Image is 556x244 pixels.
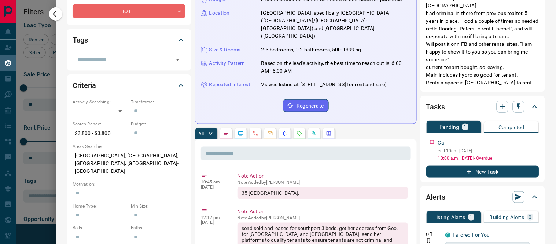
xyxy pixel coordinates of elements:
[73,181,185,187] p: Motivation:
[73,143,185,150] p: Areas Searched:
[131,121,185,127] p: Budget:
[209,81,250,88] p: Repeated Interest
[261,46,365,54] p: 2-3 bedrooms, 1-2 bathrooms, 500-1399 sqft
[426,232,441,238] p: Off
[470,215,473,220] p: 1
[261,81,387,88] p: Viewed listing at [STREET_ADDRESS] for rent and sale)
[131,225,185,232] p: Baths:
[490,215,524,220] p: Building Alerts
[426,238,431,243] svg: Push Notification Only
[438,139,447,147] p: Call
[238,180,408,185] p: Note Added by [PERSON_NAME]
[426,101,445,113] h2: Tasks
[209,59,245,67] p: Activity Pattern
[453,232,490,238] a: Tailored For You
[73,34,88,46] h2: Tags
[73,150,185,177] p: [GEOGRAPHIC_DATA], [GEOGRAPHIC_DATA], [GEOGRAPHIC_DATA], [GEOGRAPHIC_DATA]-[GEOGRAPHIC_DATA]
[426,166,539,178] button: New Task
[73,99,127,105] p: Actively Searching:
[209,9,230,17] p: Location
[198,131,204,136] p: All
[283,99,329,112] button: Regenerate
[438,155,539,161] p: 10:00 a.m. [DATE] - Overdue
[238,208,408,215] p: Note Action
[445,233,450,238] div: condos.ca
[297,131,302,136] svg: Requests
[282,131,288,136] svg: Listing Alerts
[209,46,241,54] p: Size & Rooms
[131,99,185,105] p: Timeframe:
[498,125,524,130] p: Completed
[73,31,185,49] div: Tags
[73,225,127,232] p: Beds:
[426,98,539,116] div: Tasks
[426,188,539,206] div: Alerts
[438,148,539,154] p: call 10am [DATE].
[73,203,127,210] p: Home Type:
[173,55,183,65] button: Open
[131,203,185,210] p: Min Size:
[238,131,244,136] svg: Lead Browsing Activity
[201,215,227,220] p: 12:12 pm
[238,187,408,199] div: 35 [GEOGRAPHIC_DATA].
[434,215,465,220] p: Listing Alerts
[201,220,227,225] p: [DATE]
[223,131,229,136] svg: Notes
[326,131,332,136] svg: Agent Actions
[201,185,227,190] p: [DATE]
[267,131,273,136] svg: Emails
[311,131,317,136] svg: Opportunities
[238,215,408,221] p: Note Added by [PERSON_NAME]
[439,124,459,130] p: Pending
[464,124,467,130] p: 1
[73,77,185,94] div: Criteria
[529,215,532,220] p: 0
[261,9,410,40] p: [GEOGRAPHIC_DATA], specifically [GEOGRAPHIC_DATA] ([GEOGRAPHIC_DATA]/[GEOGRAPHIC_DATA]-[GEOGRAPHI...
[73,80,96,91] h2: Criteria
[201,179,227,185] p: 10:45 am
[261,59,410,75] p: Based on the lead's activity, the best time to reach out is: 6:00 AM - 8:00 AM
[426,191,445,203] h2: Alerts
[253,131,258,136] svg: Calls
[238,172,408,180] p: Note Action
[73,121,127,127] p: Search Range:
[73,127,127,139] p: $3,800 - $3,800
[73,4,185,18] div: HOT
